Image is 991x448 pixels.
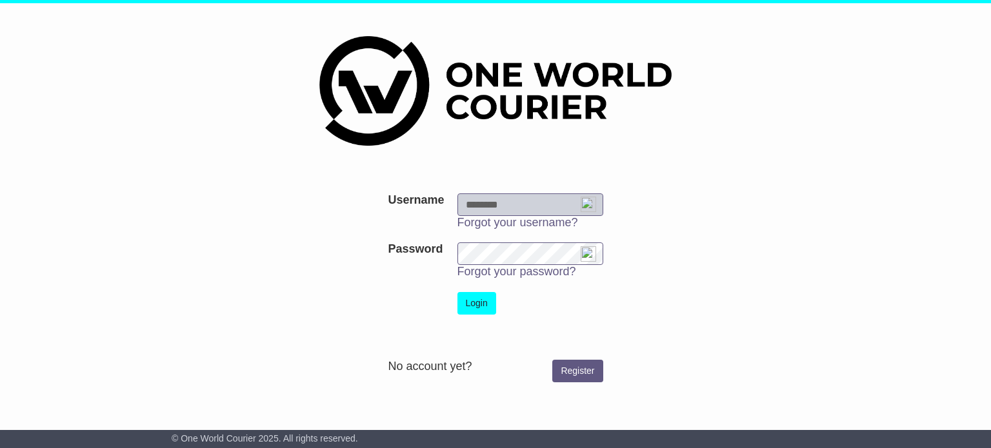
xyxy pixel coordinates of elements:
a: Forgot your password? [457,265,576,278]
a: Forgot your username? [457,216,578,229]
label: Username [388,193,444,208]
img: npw-badge-icon-locked.svg [581,197,596,212]
img: One World [319,36,672,146]
label: Password [388,242,443,257]
a: Register [552,360,603,382]
img: npw-badge-icon-locked.svg [581,246,596,262]
button: Login [457,292,496,315]
div: No account yet? [388,360,603,374]
span: © One World Courier 2025. All rights reserved. [172,433,358,443]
